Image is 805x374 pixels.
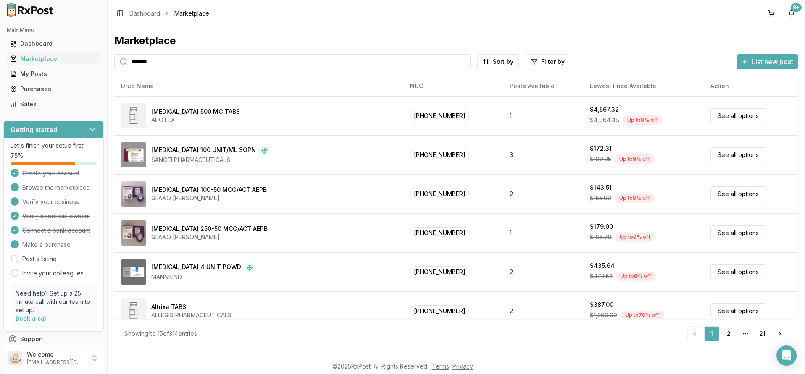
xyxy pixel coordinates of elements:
[776,345,797,366] div: Open Intercom Messenger
[503,76,583,96] th: Posts Available
[124,330,197,338] div: Showing 1 to 15 of 314 entries
[752,57,793,67] span: List new post
[503,252,583,291] td: 2
[403,76,503,96] th: NDC
[590,116,619,124] span: $4,964.48
[721,326,736,341] a: 2
[3,52,104,65] button: Marketplace
[590,222,613,231] div: $179.00
[174,9,209,18] span: Marketplace
[11,141,97,150] p: Let's finish your setup first!
[410,227,469,238] span: [PHONE_NUMBER]
[785,7,798,20] button: 9+
[623,115,663,125] div: Up to 8 % off
[590,311,617,319] span: $1,290.00
[590,233,612,241] span: $195.78
[7,36,100,51] a: Dashboard
[3,3,57,17] img: RxPost Logo
[590,262,615,270] div: $435.64
[151,233,268,241] div: GLAXO [PERSON_NAME]
[3,97,104,111] button: Sales
[22,241,71,249] span: Make a purchase
[121,220,146,246] img: Advair Diskus 250-50 MCG/ACT AEPB
[3,67,104,81] button: My Posts
[590,194,611,202] span: $155.99
[3,37,104,50] button: Dashboard
[10,85,97,93] div: Purchases
[10,100,97,108] div: Sales
[410,266,469,277] span: [PHONE_NUMBER]
[7,66,100,81] a: My Posts
[710,186,766,201] a: See all options
[771,326,788,341] a: Go to next page
[410,110,469,121] span: [PHONE_NUMBER]
[410,149,469,160] span: [PHONE_NUMBER]
[621,311,664,320] div: Up to 70 % off
[121,298,146,324] img: Altrixa TABS
[3,82,104,96] button: Purchases
[503,291,583,330] td: 2
[791,3,802,12] div: 9+
[16,315,48,322] a: Book a call
[503,213,583,252] td: 1
[121,259,146,285] img: Afrezza 4 UNIT POWD
[121,181,146,207] img: Advair Diskus 100-50 MCG/ACT AEPB
[22,269,84,277] a: Invite your colleagues
[710,264,766,279] a: See all options
[704,326,719,341] a: 1
[687,326,788,341] nav: pagination
[121,142,146,167] img: Admelog SoloStar 100 UNIT/ML SOPN
[151,273,255,281] div: MANNKIND
[710,303,766,318] a: See all options
[590,301,613,309] div: $387.00
[151,311,232,319] div: ALLEGIS PHARMACEUTICALS
[590,155,611,163] span: $189.35
[151,225,268,233] div: [MEDICAL_DATA] 250-50 MCG/ACT AEPB
[7,97,100,112] a: Sales
[615,154,655,164] div: Up to 9 % off
[503,135,583,174] td: 3
[10,55,97,63] div: Marketplace
[3,332,104,347] button: Support
[477,54,519,69] button: Sort by
[10,39,97,48] div: Dashboard
[704,76,798,96] th: Action
[590,272,613,280] span: $473.52
[151,107,240,116] div: [MEDICAL_DATA] 500 MG TABS
[22,198,79,206] span: Verify your business
[11,152,23,160] span: 75 %
[11,125,58,135] h3: Getting started
[10,70,97,78] div: My Posts
[121,103,146,128] img: Abiraterone Acetate 500 MG TABS
[410,305,469,316] span: [PHONE_NUMBER]
[7,81,100,97] a: Purchases
[151,116,240,124] div: APOTEX
[8,351,22,365] img: User avatar
[129,9,160,18] a: Dashboard
[27,350,85,359] p: Welcome
[16,289,92,314] p: Need help? Set up a 25 minute call with our team to set up.
[7,27,100,34] h2: Main Menu
[503,96,583,135] td: 1
[22,226,90,235] span: Connect a bank account
[710,225,766,240] a: See all options
[410,188,469,199] span: [PHONE_NUMBER]
[151,156,269,164] div: SANOFI PHARMACEUTICALS
[590,144,612,153] div: $172.31
[541,58,565,66] span: Filter by
[526,54,570,69] button: Filter by
[616,272,656,281] div: Up to 8 % off
[710,108,766,123] a: See all options
[503,174,583,213] td: 2
[615,194,655,203] div: Up to 8 % off
[432,363,449,370] a: Terms
[755,326,770,341] a: 21
[151,186,267,194] div: [MEDICAL_DATA] 100-50 MCG/ACT AEPB
[615,233,655,242] div: Up to 9 % off
[151,303,186,311] div: Altrixa TABS
[590,105,619,114] div: $4,567.32
[7,51,100,66] a: Marketplace
[27,359,85,366] p: [EMAIL_ADDRESS][DOMAIN_NAME]
[583,76,704,96] th: Lowest Price Available
[114,34,798,47] div: Marketplace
